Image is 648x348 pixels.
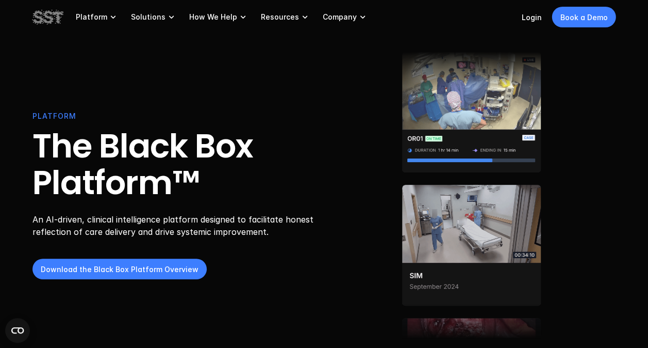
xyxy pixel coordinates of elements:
p: Solutions [131,12,165,22]
h1: The Black Box Platform™ [32,129,322,201]
img: Two people walking through a trauma bay [402,181,540,302]
p: Resources [261,12,299,22]
img: SST logo [32,8,63,26]
p: Book a Demo [560,12,608,23]
p: How We Help [189,12,237,22]
a: Login [522,13,542,22]
p: Company [323,12,357,22]
button: Open CMP widget [5,318,30,343]
p: An AI-driven, clinical intelligence platform designed to facilitate honest reflection of care del... [32,214,322,239]
a: Book a Demo [552,7,616,27]
img: Surgical staff in operating room [402,48,540,169]
p: PLATFORM [32,110,76,122]
a: Download the Black Box Platform Overview [32,259,207,280]
p: Download the Black Box Platform Overview [41,264,198,275]
p: Platform [76,12,107,22]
